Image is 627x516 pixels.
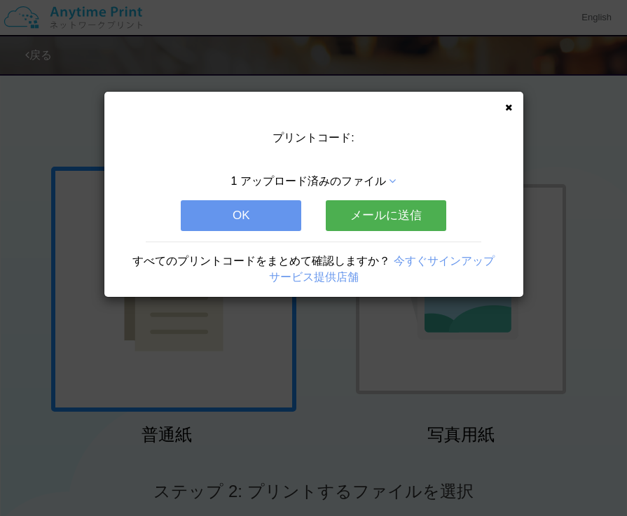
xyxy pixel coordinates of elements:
[231,175,386,187] span: 1 アップロード済みのファイル
[326,200,446,231] button: メールに送信
[273,132,354,144] span: プリントコード:
[181,200,301,231] button: OK
[132,255,390,267] span: すべてのプリントコードをまとめて確認しますか？
[394,255,495,267] a: 今すぐサインアップ
[269,271,359,283] a: サービス提供店舗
